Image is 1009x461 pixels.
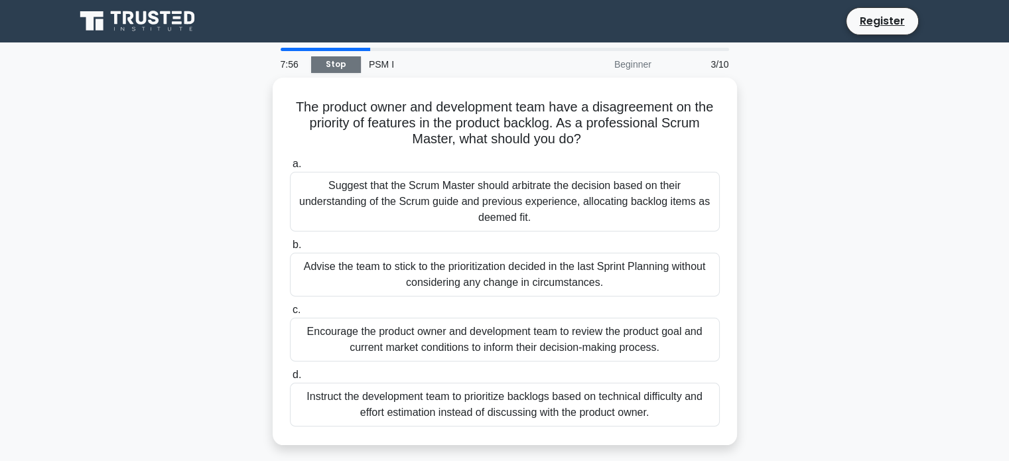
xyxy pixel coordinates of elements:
span: d. [293,369,301,380]
div: Instruct the development team to prioritize backlogs based on technical difficulty and effort est... [290,383,720,427]
div: Advise the team to stick to the prioritization decided in the last Sprint Planning without consid... [290,253,720,296]
div: Encourage the product owner and development team to review the product goal and current market co... [290,318,720,362]
div: PSM I [361,51,543,78]
div: 7:56 [273,51,311,78]
div: Suggest that the Scrum Master should arbitrate the decision based on their understanding of the S... [290,172,720,231]
span: c. [293,304,301,315]
h5: The product owner and development team have a disagreement on the priority of features in the pro... [289,99,721,148]
span: b. [293,239,301,250]
a: Stop [311,56,361,73]
div: 3/10 [659,51,737,78]
span: a. [293,158,301,169]
div: Beginner [543,51,659,78]
a: Register [852,11,913,31]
